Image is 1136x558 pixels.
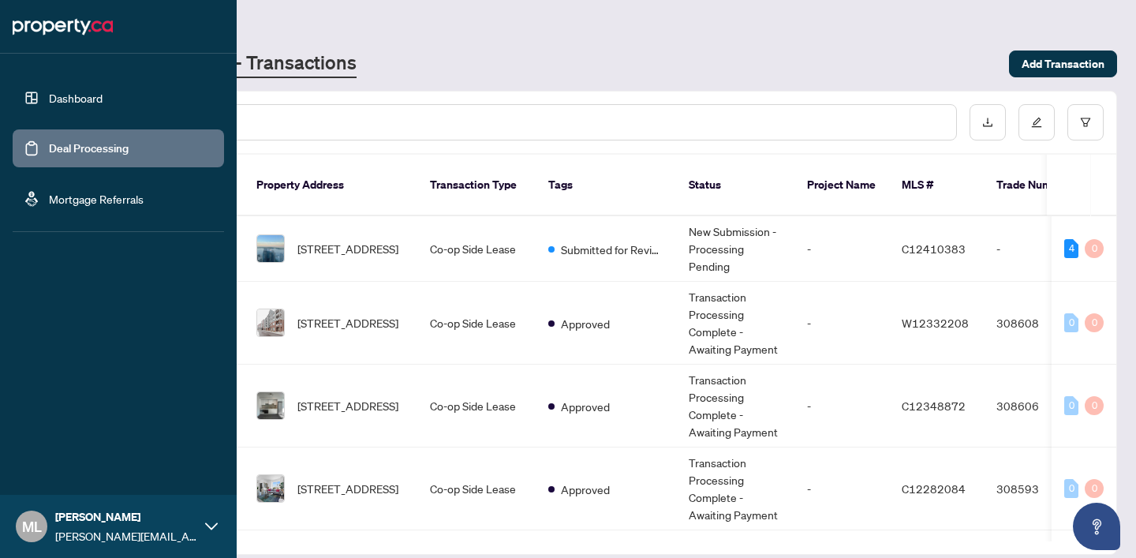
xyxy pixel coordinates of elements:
[257,392,284,419] img: thumbnail-img
[55,527,197,545] span: [PERSON_NAME][EMAIL_ADDRESS][DOMAIN_NAME]
[902,481,966,496] span: C12282084
[536,155,676,216] th: Tags
[297,480,398,497] span: [STREET_ADDRESS]
[257,475,284,502] img: thumbnail-img
[1085,479,1104,498] div: 0
[889,155,984,216] th: MLS #
[984,282,1094,365] td: 308608
[1064,313,1078,332] div: 0
[984,216,1094,282] td: -
[676,365,794,448] td: Transaction Processing Complete - Awaiting Payment
[794,448,889,530] td: -
[417,448,536,530] td: Co-op Side Lease
[794,282,889,365] td: -
[297,314,398,331] span: [STREET_ADDRESS]
[49,192,144,206] a: Mortgage Referrals
[676,216,794,282] td: New Submission - Processing Pending
[984,155,1094,216] th: Trade Number
[1073,503,1120,550] button: Open asap
[676,155,794,216] th: Status
[794,155,889,216] th: Project Name
[49,91,103,105] a: Dashboard
[1080,117,1091,128] span: filter
[417,155,536,216] th: Transaction Type
[1085,313,1104,332] div: 0
[902,399,966,413] span: C12348872
[1067,104,1104,140] button: filter
[49,141,129,155] a: Deal Processing
[676,282,794,365] td: Transaction Processing Complete - Awaiting Payment
[1064,396,1078,415] div: 0
[970,104,1006,140] button: download
[257,235,284,262] img: thumbnail-img
[1018,104,1055,140] button: edit
[1064,239,1078,258] div: 4
[561,315,610,332] span: Approved
[902,316,969,330] span: W12332208
[297,397,398,414] span: [STREET_ADDRESS]
[417,216,536,282] td: Co-op Side Lease
[794,216,889,282] td: -
[984,448,1094,530] td: 308593
[417,365,536,448] td: Co-op Side Lease
[55,508,197,526] span: [PERSON_NAME]
[244,155,417,216] th: Property Address
[13,14,113,39] img: logo
[22,515,42,537] span: ML
[1085,396,1104,415] div: 0
[1085,239,1104,258] div: 0
[1022,51,1104,77] span: Add Transaction
[1009,51,1117,77] button: Add Transaction
[297,240,398,257] span: [STREET_ADDRESS]
[561,398,610,415] span: Approved
[417,282,536,365] td: Co-op Side Lease
[984,365,1094,448] td: 308606
[257,309,284,336] img: thumbnail-img
[676,448,794,530] td: Transaction Processing Complete - Awaiting Payment
[561,481,610,498] span: Approved
[1064,479,1078,498] div: 0
[982,117,993,128] span: download
[1031,117,1042,128] span: edit
[561,241,663,258] span: Submitted for Review
[902,242,966,256] span: C12410383
[794,365,889,448] td: -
